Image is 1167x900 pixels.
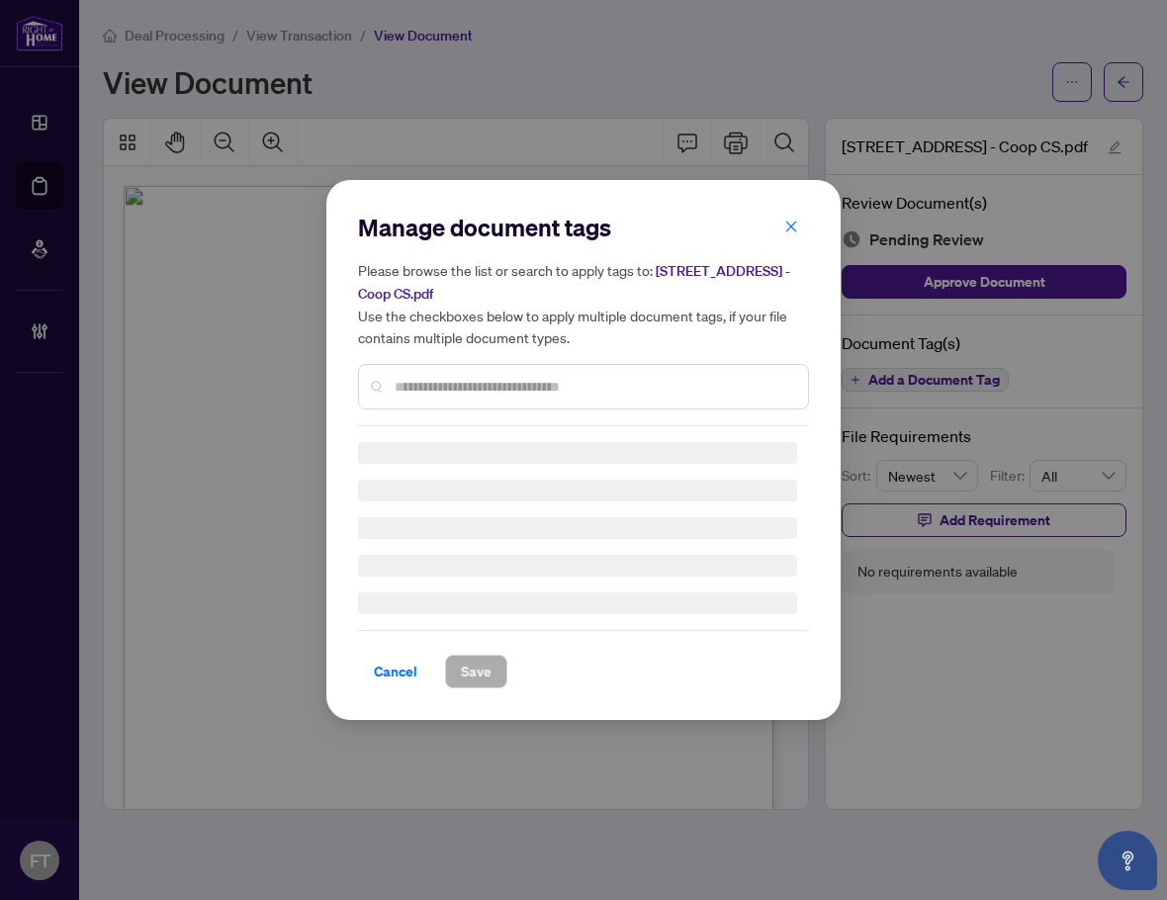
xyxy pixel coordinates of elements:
button: Open asap [1098,831,1157,890]
span: Cancel [374,656,417,687]
h2: Manage document tags [358,212,809,243]
span: close [784,220,798,233]
button: Cancel [358,655,433,688]
h5: Please browse the list or search to apply tags to: Use the checkboxes below to apply multiple doc... [358,259,809,348]
button: Save [445,655,507,688]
